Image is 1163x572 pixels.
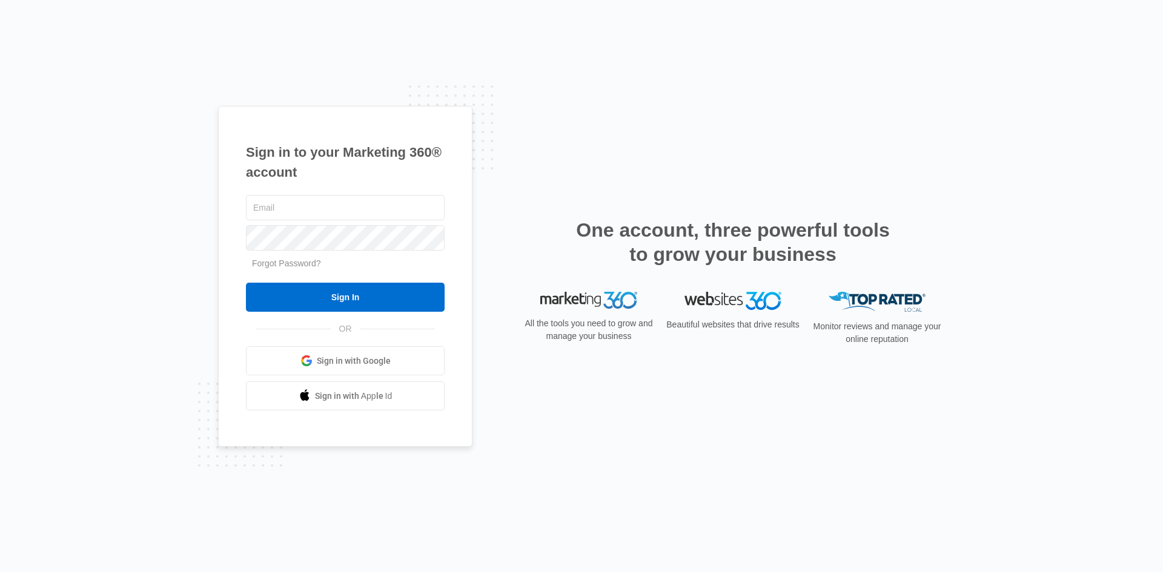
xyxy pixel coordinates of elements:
[252,258,321,268] a: Forgot Password?
[665,318,801,331] p: Beautiful websites that drive results
[331,323,360,335] span: OR
[246,346,445,375] a: Sign in with Google
[829,292,926,312] img: Top Rated Local
[572,218,893,266] h2: One account, three powerful tools to grow your business
[246,195,445,220] input: Email
[315,390,393,403] span: Sign in with Apple Id
[521,317,657,343] p: All the tools you need to grow and manage your business
[246,142,445,182] h1: Sign in to your Marketing 360® account
[246,381,445,410] a: Sign in with Apple Id
[684,292,781,309] img: Websites 360
[540,292,637,309] img: Marketing 360
[809,320,945,346] p: Monitor reviews and manage your online reputation
[317,355,391,367] span: Sign in with Google
[246,283,445,312] input: Sign In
